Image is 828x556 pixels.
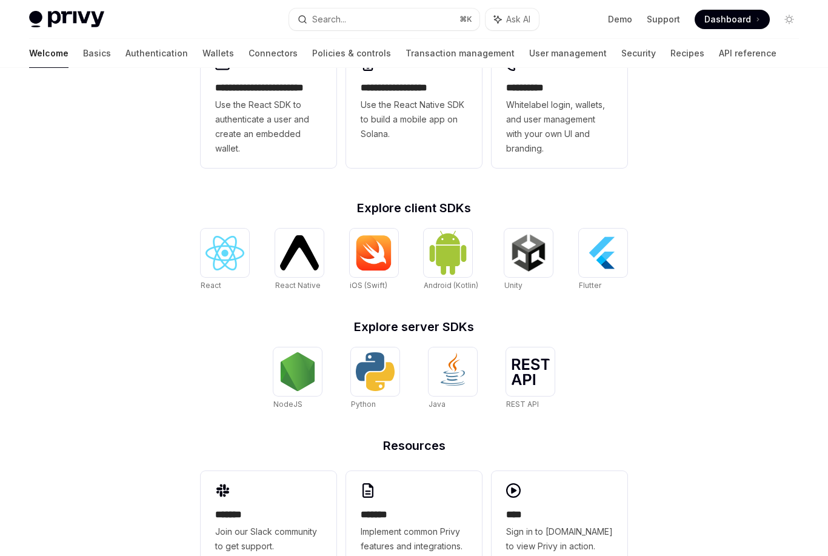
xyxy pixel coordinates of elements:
[350,281,387,290] span: iOS (Swift)
[719,39,776,68] a: API reference
[312,39,391,68] a: Policies & controls
[529,39,607,68] a: User management
[201,440,627,452] h2: Resources
[459,15,472,24] span: ⌘ K
[361,98,467,141] span: Use the React Native SDK to build a mobile app on Solana.
[273,400,302,409] span: NodeJS
[504,281,523,290] span: Unity
[83,39,111,68] a: Basics
[780,10,799,29] button: Toggle dark mode
[289,8,480,30] button: Search...⌘K
[506,524,613,554] span: Sign in to [DOMAIN_NAME] to view Privy in action.
[509,233,548,272] img: Unity
[215,524,322,554] span: Join our Slack community to get support.
[201,321,627,333] h2: Explore server SDKs
[275,229,324,292] a: React NativeReact Native
[492,44,627,168] a: **** *****Whitelabel login, wallets, and user management with your own UI and branding.
[433,352,472,391] img: Java
[312,12,346,27] div: Search...
[579,229,627,292] a: FlutterFlutter
[429,347,477,410] a: JavaJava
[205,236,244,270] img: React
[29,39,68,68] a: Welcome
[511,358,550,385] img: REST API
[670,39,704,68] a: Recipes
[486,8,539,30] button: Ask AI
[361,524,467,554] span: Implement common Privy features and integrations.
[273,347,322,410] a: NodeJSNodeJS
[424,281,478,290] span: Android (Kotlin)
[280,235,319,270] img: React Native
[275,281,321,290] span: React Native
[704,13,751,25] span: Dashboard
[351,400,376,409] span: Python
[406,39,515,68] a: Transaction management
[249,39,298,68] a: Connectors
[695,10,770,29] a: Dashboard
[506,347,555,410] a: REST APIREST API
[621,39,656,68] a: Security
[356,352,395,391] img: Python
[215,98,322,156] span: Use the React SDK to authenticate a user and create an embedded wallet.
[355,235,393,271] img: iOS (Swift)
[350,229,398,292] a: iOS (Swift)iOS (Swift)
[429,230,467,275] img: Android (Kotlin)
[608,13,632,25] a: Demo
[278,352,317,391] img: NodeJS
[579,281,601,290] span: Flutter
[201,281,221,290] span: React
[647,13,680,25] a: Support
[201,229,249,292] a: ReactReact
[202,39,234,68] a: Wallets
[506,400,539,409] span: REST API
[351,347,399,410] a: PythonPython
[504,229,553,292] a: UnityUnity
[424,229,478,292] a: Android (Kotlin)Android (Kotlin)
[584,233,623,272] img: Flutter
[29,11,104,28] img: light logo
[201,202,627,214] h2: Explore client SDKs
[429,400,446,409] span: Java
[125,39,188,68] a: Authentication
[346,44,482,168] a: **** **** **** ***Use the React Native SDK to build a mobile app on Solana.
[506,98,613,156] span: Whitelabel login, wallets, and user management with your own UI and branding.
[506,13,530,25] span: Ask AI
